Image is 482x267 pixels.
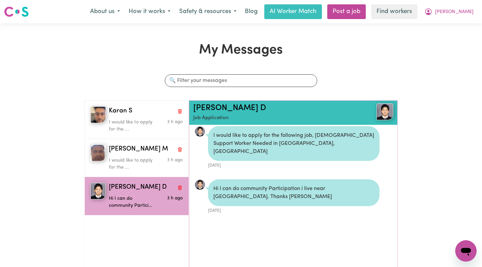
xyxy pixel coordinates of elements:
img: A34929C02E68F7E1B5DC06A6B9101960_avatar_blob [195,179,205,190]
h1: My Messages [84,42,398,58]
img: Karan S [90,106,106,123]
p: Job Application [193,114,360,122]
span: Message sent on October 1, 2025 [167,120,183,124]
button: Rabin D[PERSON_NAME] DDelete conversationHi I can do community Partici...Message sent on October ... [85,177,189,215]
button: Delete conversation [177,183,183,192]
button: Karan SKaran SDelete conversationI would like to apply for the ...Message sent on October 1, 2025 [85,101,189,139]
div: [DATE] [208,161,380,169]
a: View Rabin D's profile [195,179,205,190]
a: Rabin D [360,103,394,120]
div: Hi I can do community Participation i live near [GEOGRAPHIC_DATA]. Thanks [PERSON_NAME] [208,179,380,206]
button: Safety & resources [175,5,241,19]
span: [PERSON_NAME] [435,8,474,16]
div: [DATE] [208,206,380,214]
input: 🔍 Filter your messages [165,74,318,87]
a: Careseekers logo [4,4,29,19]
img: Rabin D [90,183,106,199]
p: I would like to apply for the ... [109,119,158,133]
iframe: Button to launch messaging window [455,240,477,262]
button: Mohammad Shipon M[PERSON_NAME] MDelete conversationI would like to apply for the ...Message sent ... [85,139,189,177]
span: [PERSON_NAME] D [109,183,167,192]
img: Careseekers logo [4,6,29,18]
span: Message sent on October 1, 2025 [167,196,183,200]
button: Delete conversation [177,145,183,154]
p: Hi I can do community Partici... [109,195,158,209]
a: [PERSON_NAME] D [193,104,266,112]
span: [PERSON_NAME] M [109,145,168,154]
button: How it works [124,5,175,19]
p: I would like to apply for the ... [109,157,158,171]
img: Mohammad Shipon M [90,145,106,161]
img: A34929C02E68F7E1B5DC06A6B9101960_avatar_blob [195,126,205,137]
button: My Account [420,5,478,19]
button: Delete conversation [177,107,183,115]
a: Post a job [327,4,366,19]
button: About us [86,5,124,19]
a: View Rabin D's profile [195,126,205,137]
span: Karan S [109,106,132,116]
div: I would like to apply for the following job, [DEMOGRAPHIC_DATA] Support Worker Needed in [GEOGRAP... [208,126,380,161]
img: View Rabin D's profile [376,103,393,120]
a: AI Worker Match [264,4,322,19]
a: Find workers [371,4,417,19]
span: Message sent on October 1, 2025 [167,158,183,162]
a: Blog [241,4,262,19]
